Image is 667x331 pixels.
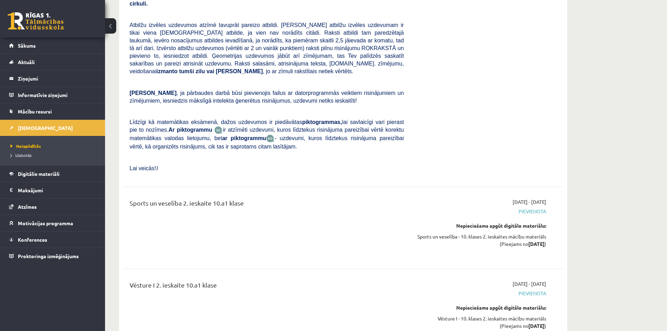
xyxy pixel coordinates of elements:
img: wKvN42sLe3LLwAAAABJRU5ErkJggg== [266,135,275,143]
span: [DEMOGRAPHIC_DATA] [18,125,73,131]
span: Atbilžu izvēles uzdevumos atzīmē tavuprāt pareizo atbildi. [PERSON_NAME] atbilžu izvēles uzdevuma... [130,22,404,74]
span: Izlabotās [11,152,32,158]
a: Informatīvie ziņojumi [9,87,96,103]
b: tumši zilu vai [PERSON_NAME] [179,68,263,74]
b: ar piktogrammu [222,135,266,141]
span: Neizpildītās [11,143,41,149]
a: Izlabotās [11,152,98,158]
b: piktogrammas, [302,119,342,125]
span: Digitālie materiāli [18,171,60,177]
span: Mācību resursi [18,108,52,115]
span: Atzīmes [18,204,37,210]
a: Sākums [9,37,96,54]
strong: [DATE] [528,323,544,329]
a: Aktuāli [9,54,96,70]
legend: Ziņojumi [18,70,96,87]
a: Konferences [9,232,96,248]
span: Sākums [18,42,36,49]
span: , ja pārbaudes darbā būsi pievienojis failus ar datorprogrammās veiktiem risinājumiem un zīmējumi... [130,90,404,104]
a: Ziņojumi [9,70,96,87]
span: [DATE] - [DATE] [513,280,546,288]
span: Pievienota [414,208,546,215]
span: Proktoringa izmēģinājums [18,253,79,259]
span: Pievienota [414,290,546,297]
strong: [DATE] [528,241,544,247]
a: [DEMOGRAPHIC_DATA] [9,120,96,136]
a: Proktoringa izmēģinājums [9,248,96,264]
b: Ar piktogrammu [168,127,212,133]
a: Rīgas 1. Tālmācības vidusskola [8,12,64,30]
a: Maksājumi [9,182,96,198]
span: [DATE] - [DATE] [513,198,546,206]
legend: Maksājumi [18,182,96,198]
a: Neizpildītās [11,143,98,149]
div: Vēsture I 2. ieskaite 10.a1 klase [130,280,404,293]
div: Nepieciešams apgūt digitālo materiālu: [414,222,546,229]
img: JfuEzvunn4EvwAAAAASUVORK5CYII= [214,126,223,134]
div: Sports un veselība 2. ieskaite 10.a1 klase [130,198,404,211]
span: Lai veicās! [130,165,156,171]
span: ir atzīmēti uzdevumi, kuros līdztekus risinājuma pareizībai vērtē korektu matemātikas valodas lie... [130,127,404,141]
a: Mācību resursi [9,103,96,119]
div: Sports un veselība - 10. klases 2. ieskaites mācību materiāls (Pieejams no ) [414,233,546,248]
div: Nepieciešams apgūt digitālo materiālu: [414,304,546,311]
span: [PERSON_NAME] [130,90,176,96]
legend: Informatīvie ziņojumi [18,87,96,103]
span: Aktuāli [18,59,35,65]
span: Konferences [18,236,47,243]
span: Līdzīgi kā matemātikas eksāmenā, dažos uzdevumos ir piedāvātas lai savlaicīgi vari pierast pie to... [130,119,404,133]
a: Digitālie materiāli [9,166,96,182]
a: Motivācijas programma [9,215,96,231]
a: Atzīmes [9,199,96,215]
div: Vēsture I - 10. klases 2. ieskaites mācību materiāls (Pieejams no ) [414,315,546,330]
span: J [156,165,158,171]
span: Motivācijas programma [18,220,73,226]
b: izmanto [157,68,178,74]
